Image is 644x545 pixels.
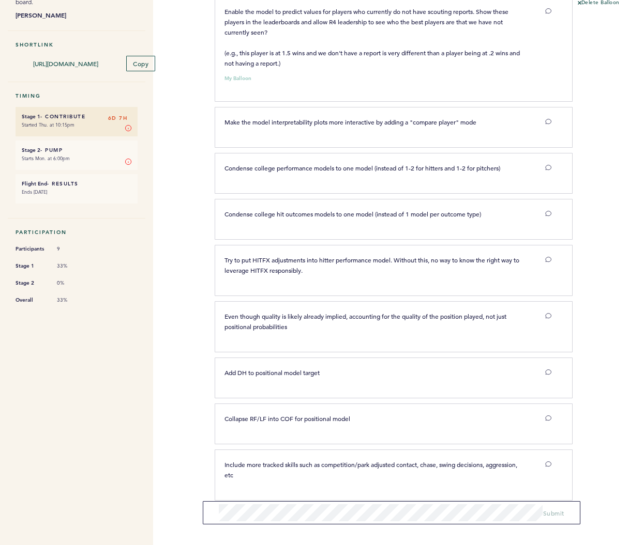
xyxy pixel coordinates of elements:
span: 33% [57,297,88,304]
h6: - Results [22,180,131,187]
span: Participants [16,244,47,254]
h5: Shortlink [16,41,138,48]
small: Flight End [22,180,47,187]
b: [PERSON_NAME] [16,10,138,20]
h6: - Pump [22,147,131,153]
span: Even though quality is likely already implied, accounting for the quality of the position played,... [224,312,508,331]
span: Submit [543,509,564,517]
small: Stage 2 [22,147,40,153]
span: 0% [57,279,88,287]
span: Stage 2 [16,278,47,288]
span: 9 [57,245,88,253]
button: Copy [126,56,155,71]
span: Try to put HITFX adjustments into hitter performance model. Without this, no way to know the righ... [224,256,521,274]
time: Started Thu. at 10:15pm [22,121,74,128]
h6: - Contribute [22,113,131,120]
span: Condense college hit outcomes models to one model (instead of 1 model per outcome type) [224,210,481,218]
span: Overall [16,295,47,305]
small: My Balloon [224,76,251,81]
span: Add DH to positional model target [224,368,320,377]
span: Condense college performance models to one model (instead of 1-2 for hitters and 1-2 for pitchers) [224,164,500,172]
h5: Participation [16,229,138,236]
button: Submit [543,508,564,518]
span: Collapse RF/LF into COF for positional model [224,414,350,423]
time: Starts Mon. at 6:00pm [22,155,70,162]
span: 33% [57,262,88,270]
h5: Timing [16,92,138,99]
time: Ends [DATE] [22,189,47,195]
small: Stage 1 [22,113,40,120]
span: Include more tracked skills such as competition/park adjusted contact, chase, swing decisions, ag... [224,460,519,479]
span: Enable the model to predict values for players who currently do not have scouting reports. Show t... [224,7,521,67]
span: Copy [133,59,148,68]
span: Stage 1 [16,261,47,271]
span: 6D 7H [108,113,128,123]
span: Make the model interpretability plots more interactive by adding a "compare player" mode [224,118,476,126]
